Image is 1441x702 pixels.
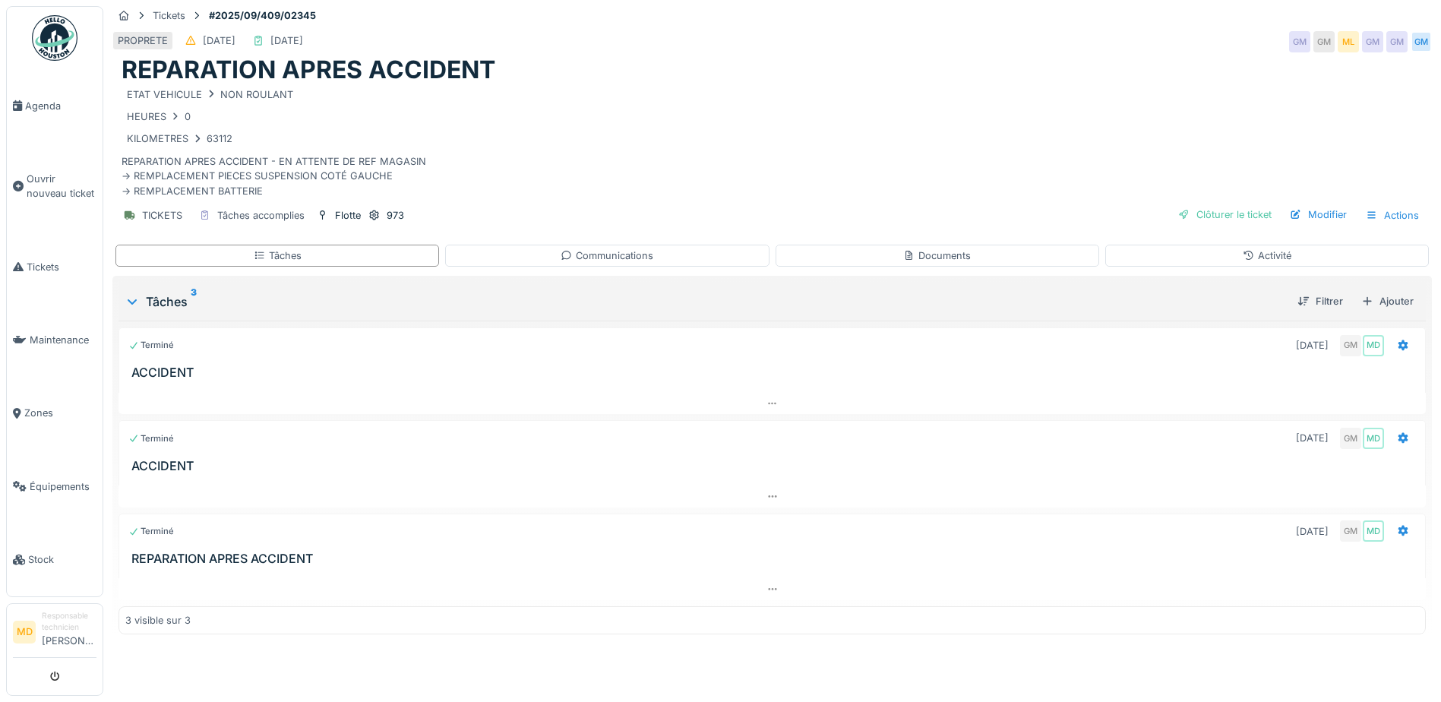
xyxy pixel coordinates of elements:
[27,260,96,274] span: Tickets
[254,248,302,263] div: Tâches
[561,248,653,263] div: Communications
[1340,428,1361,449] div: GM
[122,85,1423,198] div: REPARATION APRES ACCIDENT - EN ATTENTE DE REF MAGASIN -> REMPLACEMENT PIECES SUSPENSION COTÉ GAUC...
[32,15,77,61] img: Badge_color-CXgf-gQk.svg
[42,610,96,654] li: [PERSON_NAME]
[903,248,971,263] div: Documents
[217,208,305,223] div: Tâches accomplies
[153,8,185,23] div: Tickets
[1284,204,1353,225] div: Modifier
[127,131,232,146] div: KILOMETRES 63112
[1386,31,1408,52] div: GM
[7,450,103,523] a: Équipements
[125,613,191,628] div: 3 visible sur 3
[1313,31,1335,52] div: GM
[7,142,103,230] a: Ouvrir nouveau ticket
[1340,520,1361,542] div: GM
[30,333,96,347] span: Maintenance
[270,33,303,48] div: [DATE]
[1296,524,1329,539] div: [DATE]
[13,621,36,643] li: MD
[1355,291,1420,311] div: Ajouter
[122,55,495,84] h1: REPARATION APRES ACCIDENT
[142,208,182,223] div: TICKETS
[1411,31,1432,52] div: GM
[131,459,1419,473] h3: ACCIDENT
[131,365,1419,380] h3: ACCIDENT
[7,303,103,376] a: Maintenance
[128,339,174,352] div: Terminé
[203,33,235,48] div: [DATE]
[1338,31,1359,52] div: ML
[42,610,96,634] div: Responsable technicien
[1291,291,1349,311] div: Filtrer
[28,552,96,567] span: Stock
[13,610,96,658] a: MD Responsable technicien[PERSON_NAME]
[335,208,361,223] div: Flotte
[125,292,1285,311] div: Tâches
[128,525,174,538] div: Terminé
[1296,431,1329,445] div: [DATE]
[1172,204,1278,225] div: Clôturer le ticket
[7,69,103,142] a: Agenda
[1359,204,1426,226] div: Actions
[24,406,96,420] span: Zones
[1363,520,1384,542] div: MD
[25,99,96,113] span: Agenda
[7,230,103,303] a: Tickets
[30,479,96,494] span: Équipements
[387,208,404,223] div: 973
[1243,248,1291,263] div: Activité
[128,432,174,445] div: Terminé
[191,292,197,311] sup: 3
[1362,31,1383,52] div: GM
[127,87,293,102] div: ETAT VEHICULE NON ROULANT
[118,33,168,48] div: PROPRETE
[1340,335,1361,356] div: GM
[1363,428,1384,449] div: MD
[1363,335,1384,356] div: MD
[1289,31,1310,52] div: GM
[7,377,103,450] a: Zones
[203,8,322,23] strong: #2025/09/409/02345
[131,552,1419,566] h3: REPARATION APRES ACCIDENT
[127,109,191,124] div: HEURES 0
[1296,338,1329,353] div: [DATE]
[27,172,96,201] span: Ouvrir nouveau ticket
[7,523,103,596] a: Stock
